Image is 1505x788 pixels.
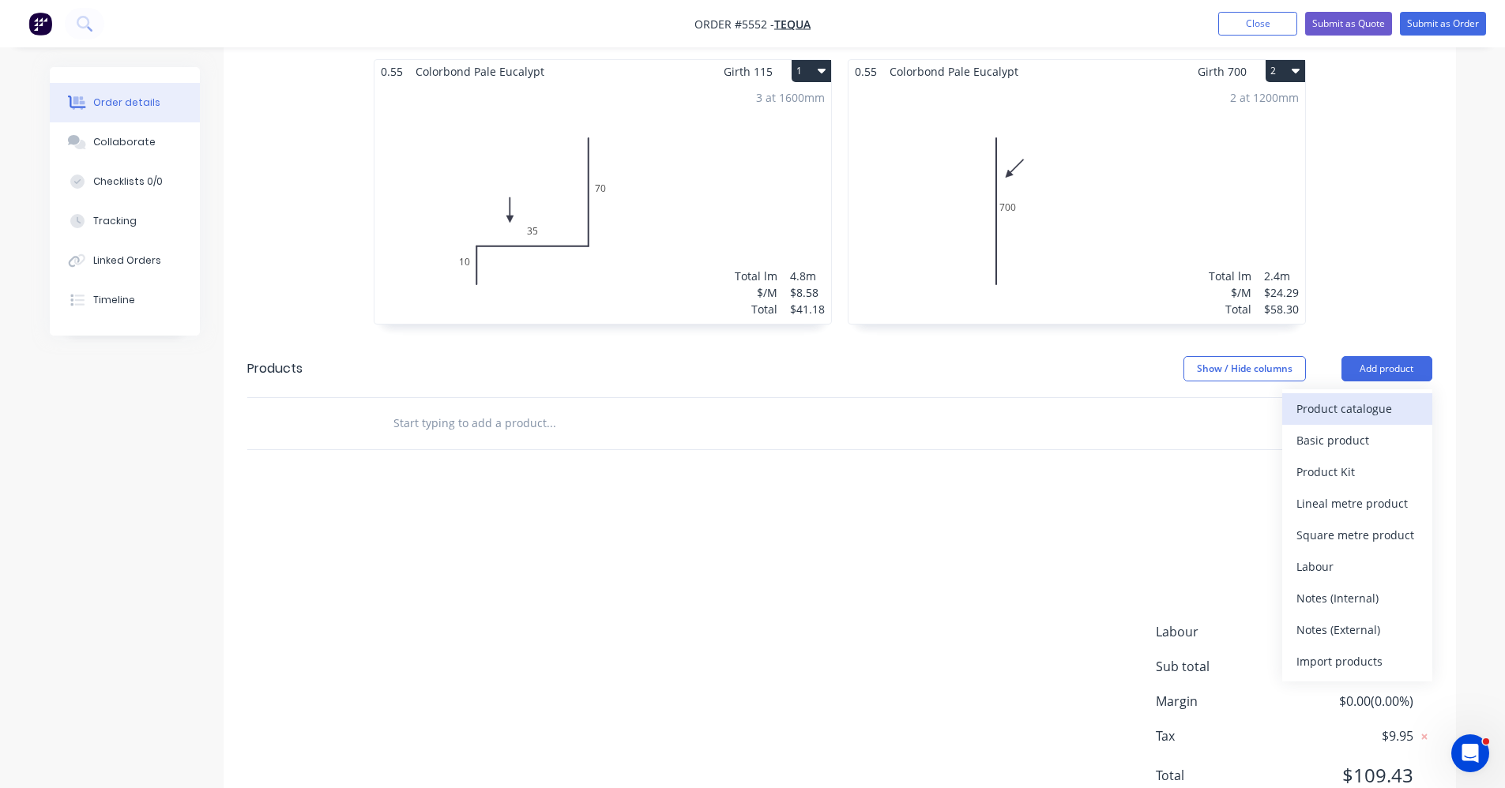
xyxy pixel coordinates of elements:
[247,359,303,378] div: Products
[1400,12,1486,36] button: Submit as Order
[1266,60,1305,82] button: 2
[50,122,200,162] button: Collaborate
[1282,456,1432,488] button: Product Kit
[1198,60,1247,83] span: Girth 700
[1230,89,1299,106] div: 2 at 1200mm
[1296,523,1418,546] div: Square metre product
[374,60,409,83] span: 0.55
[1296,492,1418,515] div: Lineal metre product
[790,284,825,301] div: $8.58
[1296,397,1418,420] div: Product catalogue
[694,17,774,32] span: Order #5552 -
[409,60,551,83] span: Colorbond Pale Eucalypt
[1282,393,1432,425] button: Product catalogue
[756,89,825,106] div: 3 at 1600mm
[393,407,709,439] input: Start typing to add a product...
[848,83,1305,324] div: 07002 at 1200mmTotal lm$/MTotal2.4m$24.29$58.30
[735,301,777,317] div: Total
[792,60,831,82] button: 1
[1282,488,1432,520] button: Lineal metre product
[50,241,200,280] button: Linked Orders
[50,162,200,201] button: Checklists 0/0
[1264,268,1299,284] div: 2.4m
[1264,301,1299,317] div: $58.30
[1296,618,1418,641] div: Notes (External)
[790,268,825,284] div: 4.8m
[93,293,135,307] div: Timeline
[1282,646,1432,677] button: Import products
[1209,284,1251,301] div: $/M
[1305,12,1392,36] button: Submit as Quote
[724,60,773,83] span: Girth 115
[93,135,156,149] div: Collaborate
[50,201,200,241] button: Tracking
[1209,301,1251,317] div: Total
[1156,622,1296,641] span: Labour
[1296,726,1413,745] span: $9.95
[1296,555,1418,578] div: Labour
[1156,692,1296,711] span: Margin
[848,60,883,83] span: 0.55
[93,253,161,268] div: Linked Orders
[93,96,160,110] div: Order details
[1296,692,1413,711] span: $0.00 ( 0.00 %)
[1282,614,1432,646] button: Notes (External)
[1156,766,1296,785] span: Total
[1296,429,1418,452] div: Basic product
[1296,650,1418,673] div: Import products
[1156,726,1296,745] span: Tax
[1264,284,1299,301] div: $24.29
[374,83,831,324] div: 01035703 at 1600mmTotal lm$/MTotal4.8m$8.58$41.18
[1218,12,1297,36] button: Close
[1156,657,1296,676] span: Sub total
[735,268,777,284] div: Total lm
[1296,587,1418,610] div: Notes (Internal)
[1183,356,1306,381] button: Show / Hide columns
[883,60,1025,83] span: Colorbond Pale Eucalypt
[1451,734,1489,772] iframe: Intercom live chat
[790,301,825,317] div: $41.18
[735,284,777,301] div: $/M
[1296,460,1418,483] div: Product Kit
[1282,520,1432,551] button: Square metre product
[1282,551,1432,583] button: Labour
[28,12,52,36] img: Factory
[774,17,811,32] a: TEQUA
[93,174,163,189] div: Checklists 0/0
[1209,268,1251,284] div: Total lm
[50,280,200,320] button: Timeline
[50,83,200,122] button: Order details
[93,214,137,228] div: Tracking
[1282,583,1432,614] button: Notes (Internal)
[1341,356,1432,381] button: Add product
[1282,425,1432,456] button: Basic product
